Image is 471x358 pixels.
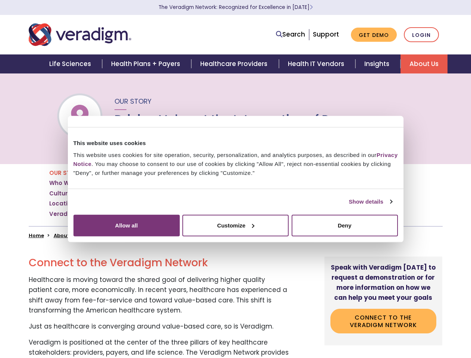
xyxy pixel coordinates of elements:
a: Home [29,232,44,239]
span: Our Story [114,97,151,106]
a: Privacy Notice [73,151,398,167]
a: Login [404,27,439,43]
a: Health IT Vendors [279,54,355,73]
a: Locations [49,200,78,207]
div: This website uses cookies for site operation, security, personalization, and analytics purposes, ... [73,150,398,177]
a: Healthcare Providers [191,54,279,73]
a: Show details [349,197,392,206]
a: The Veradigm Network: Recognized for Excellence in [DATE]Learn More [158,4,313,11]
a: Support [313,30,339,39]
a: Life Sciences [40,54,102,73]
a: Insights [355,54,401,73]
a: About Us [54,232,76,239]
button: Deny [292,214,398,236]
h1: Driving Value at the Intersection of Payers, Providers, and Life Sciences [114,112,367,141]
img: Veradigm logo [29,22,131,47]
a: Culture and Values [49,190,107,197]
a: Veradigm Network [49,210,105,218]
strong: Speak with Veradigm [DATE] to request a demonstration or for more information on how we can help ... [331,263,436,302]
a: Get Demo [351,28,397,42]
h2: Connect to the Veradigm Network [29,257,289,269]
a: Who We Are [49,179,85,187]
p: Just as healthcare is converging around value-based care, so is Veradigm. [29,321,289,332]
button: Allow all [73,214,180,236]
a: Search [276,29,305,40]
button: Customize [182,214,289,236]
a: About Us [401,54,448,73]
span: Learn More [310,4,313,11]
a: Connect to the Veradigm Network [330,309,437,333]
a: Health Plans + Payers [102,54,191,73]
p: Healthcare is moving toward the shared goal of delivering higher quality patient care, more econo... [29,275,289,315]
div: This website uses cookies [73,139,398,148]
